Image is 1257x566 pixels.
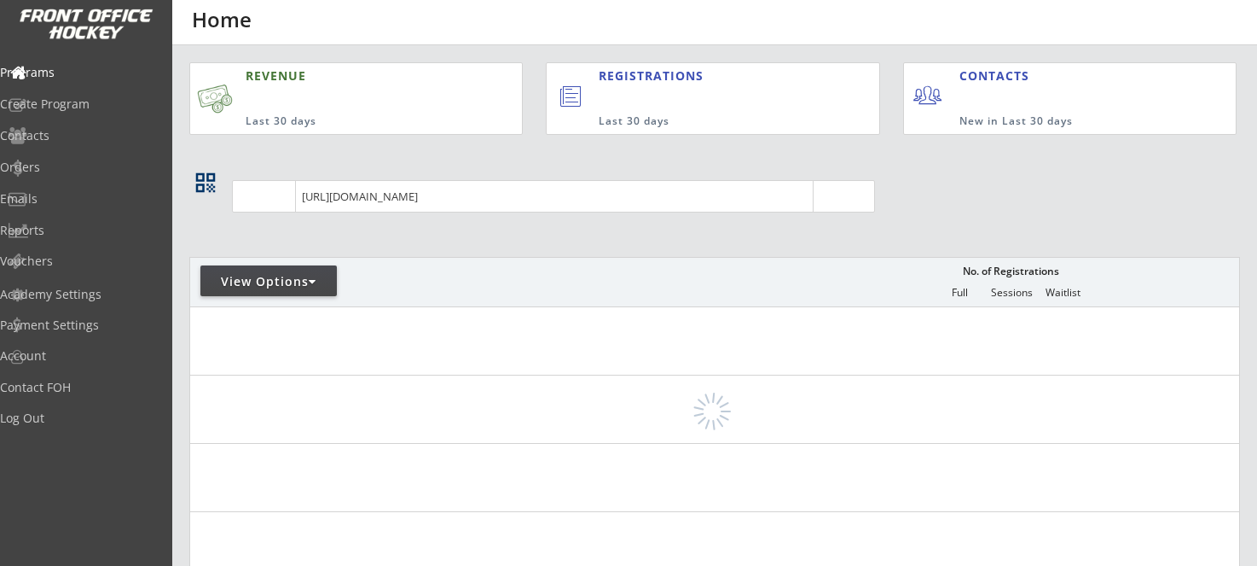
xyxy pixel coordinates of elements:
[959,114,1156,129] div: New in Last 30 days
[959,67,1037,85] div: CONTACTS
[599,67,802,85] div: REGISTRATIONS
[246,114,443,129] div: Last 30 days
[599,114,808,129] div: Last 30 days
[200,273,337,290] div: View Options
[1037,287,1088,299] div: Waitlist
[246,67,443,85] div: REVENUE
[193,170,218,195] button: qr_code
[934,287,985,299] div: Full
[958,265,1063,277] div: No. of Registrations
[986,287,1037,299] div: Sessions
